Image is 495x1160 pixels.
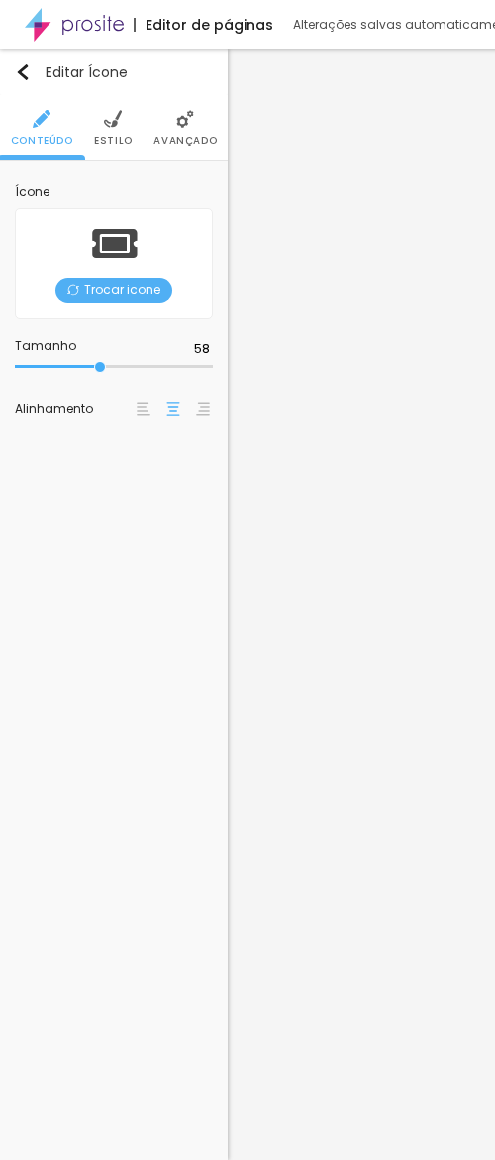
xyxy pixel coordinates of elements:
div: Tamanho [15,340,178,352]
img: Icone [176,110,194,128]
img: Icone [67,284,79,296]
span: Avançado [153,136,217,145]
img: Icone [104,110,122,128]
img: paragraph-right-align.svg [196,402,210,416]
span: Trocar icone [55,278,172,303]
img: Icone [33,110,50,128]
span: Conteúdo [11,136,73,145]
img: Icone [15,64,31,80]
span: Estilo [94,136,133,145]
div: Editar Ícone [15,64,128,80]
img: paragraph-left-align.svg [137,402,150,416]
div: Editor de páginas [134,18,273,32]
div: Ícone [15,186,213,198]
img: paragraph-center-align.svg [166,402,180,416]
div: Alinhamento [15,403,134,415]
